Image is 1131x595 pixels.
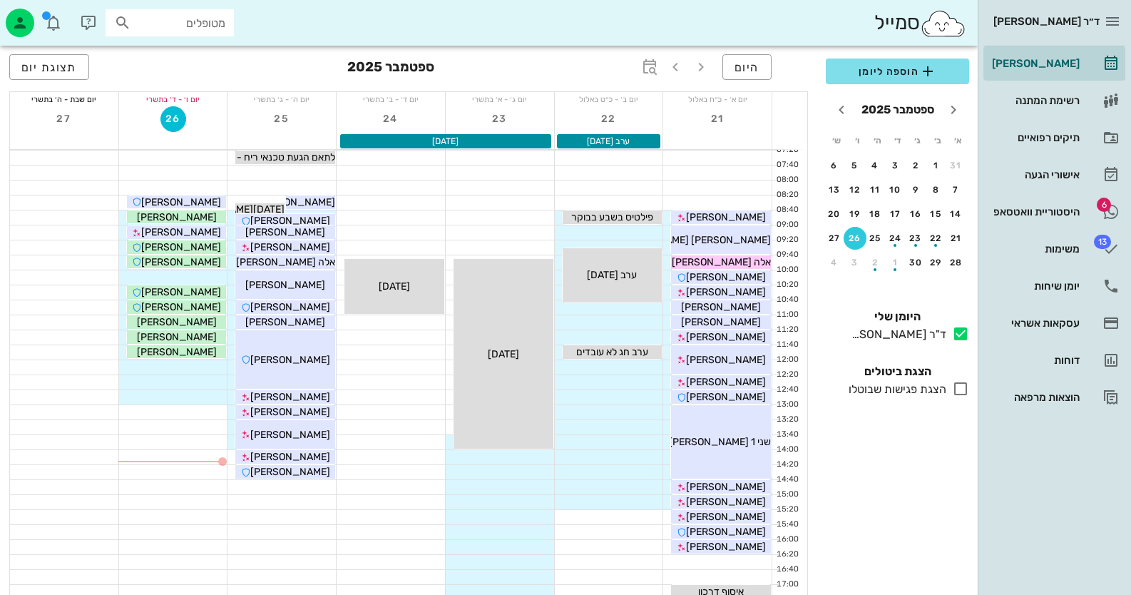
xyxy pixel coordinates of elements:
[576,346,648,358] span: ערב חג לא עובדים
[904,251,927,274] button: 30
[269,106,295,132] button: 25
[904,178,927,201] button: 9
[844,178,866,201] button: 12
[236,256,335,268] span: אלה [PERSON_NAME]
[884,161,907,171] div: 3
[888,128,906,153] th: ד׳
[945,203,968,225] button: 14
[983,46,1125,81] a: [PERSON_NAME]
[989,243,1080,255] div: משימות
[119,92,227,106] div: יום ו׳ - ד׳ בתשרי
[269,113,295,125] span: 25
[772,339,802,351] div: 11:40
[823,203,846,225] button: 20
[141,196,221,208] span: [PERSON_NAME]
[945,251,968,274] button: 28
[141,241,221,253] span: [PERSON_NAME]
[705,106,730,132] button: 21
[255,196,335,208] span: [PERSON_NAME]
[250,241,330,253] span: [PERSON_NAME]
[983,158,1125,192] a: אישורי הגעה
[983,121,1125,155] a: תיקים רפואיים
[772,204,802,216] div: 08:40
[772,249,802,261] div: 09:40
[137,316,217,328] span: [PERSON_NAME]
[945,227,968,250] button: 21
[51,113,77,125] span: 27
[945,178,968,201] button: 7
[141,256,221,268] span: [PERSON_NAME]
[378,106,404,132] button: 24
[245,316,325,328] span: [PERSON_NAME]
[945,233,968,243] div: 21
[823,251,846,274] button: 4
[823,154,846,177] button: 6
[772,294,802,306] div: 10:40
[772,489,802,501] div: 15:00
[141,301,221,313] span: [PERSON_NAME]
[587,136,630,146] span: ערב [DATE]
[137,331,217,343] span: [PERSON_NAME]
[10,92,118,106] div: יום שבת - ה׳ בתשרי
[250,451,330,463] span: [PERSON_NAME]
[847,128,866,153] th: ו׳
[904,203,927,225] button: 16
[920,9,966,38] img: SmileCloud logo
[705,113,730,125] span: 21
[868,128,886,153] th: ה׳
[141,226,221,238] span: [PERSON_NAME]
[245,279,325,291] span: [PERSON_NAME]
[856,96,940,124] button: ספטמבר 2025
[884,203,907,225] button: 17
[446,92,554,106] div: יום ג׳ - א׳ בתשרי
[250,406,330,418] span: [PERSON_NAME]
[595,106,621,132] button: 22
[772,549,802,561] div: 16:20
[772,399,802,411] div: 13:00
[250,215,330,227] span: [PERSON_NAME]
[826,59,969,84] button: הוספה ליומן
[884,178,907,201] button: 10
[925,185,948,195] div: 8
[488,348,519,360] span: [DATE]
[772,504,802,516] div: 15:20
[823,185,846,195] div: 13
[823,161,846,171] div: 6
[904,209,927,219] div: 16
[844,154,866,177] button: 5
[904,233,927,243] div: 23
[983,343,1125,377] a: דוחות
[983,195,1125,229] a: תגהיסטוריית וואטסאפ
[250,429,330,441] span: [PERSON_NAME]
[874,8,966,39] div: סמייל
[989,132,1080,143] div: תיקים רפואיים
[672,256,771,268] span: אלה [PERSON_NAME]
[379,280,410,293] span: [DATE]
[945,161,968,171] div: 31
[864,161,886,171] div: 4
[686,511,766,523] span: [PERSON_NAME]
[945,185,968,195] div: 7
[844,227,866,250] button: 26
[844,258,866,268] div: 3
[844,209,866,219] div: 19
[884,227,907,250] button: 24
[844,203,866,225] button: 19
[823,233,846,243] div: 27
[904,161,927,171] div: 2
[686,331,766,343] span: [PERSON_NAME]
[1097,198,1111,212] span: תג
[983,306,1125,340] a: עסקאות אשראי
[989,280,1080,292] div: יומן שיחות
[772,219,802,231] div: 09:00
[250,301,330,313] span: [PERSON_NAME]
[378,113,404,125] span: 24
[141,286,221,298] span: [PERSON_NAME]
[772,519,802,531] div: 15:40
[347,54,434,83] h3: ספטמבר 2025
[983,83,1125,118] a: רשימת המתנה
[904,154,927,177] button: 2
[686,481,766,493] span: [PERSON_NAME]
[487,106,513,132] button: 23
[772,159,802,171] div: 07:40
